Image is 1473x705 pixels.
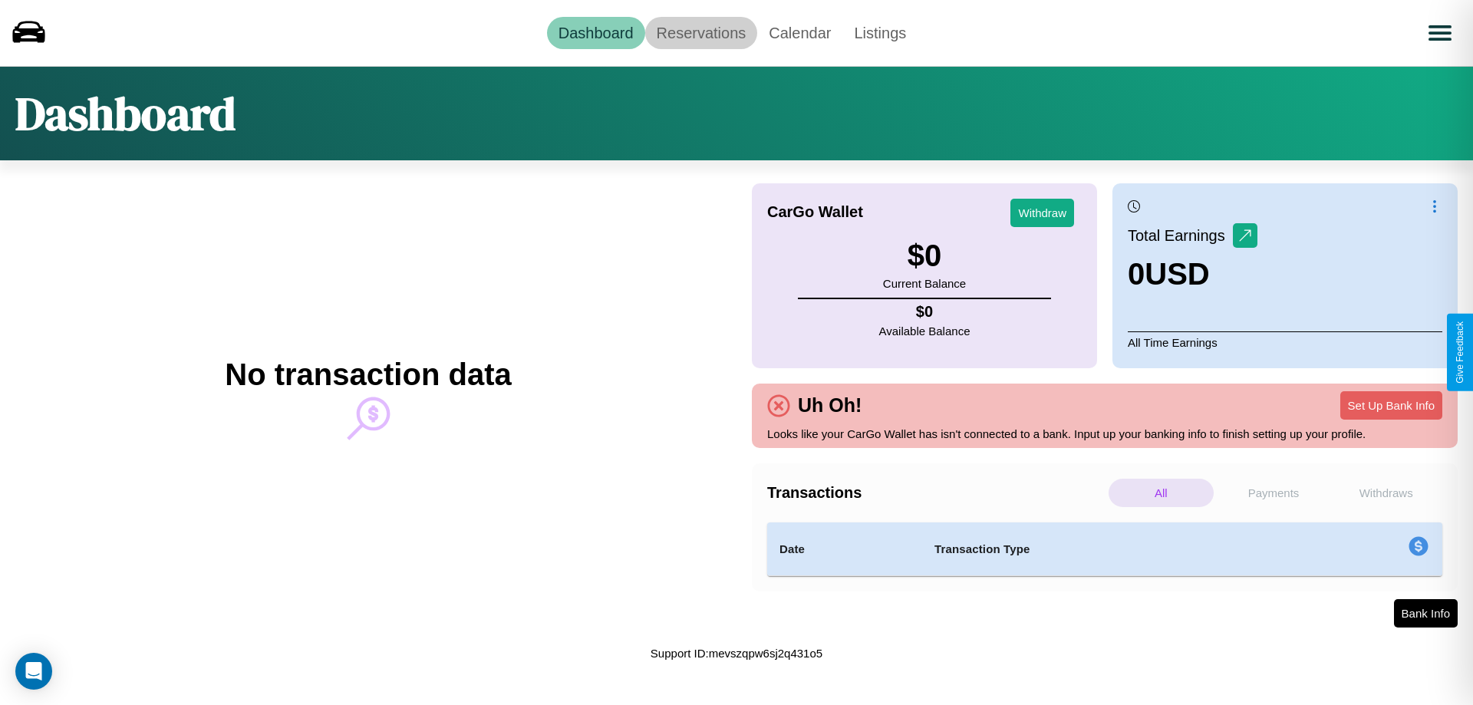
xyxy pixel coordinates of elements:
a: Dashboard [547,17,645,49]
p: Available Balance [879,321,970,341]
p: Total Earnings [1128,222,1233,249]
p: Looks like your CarGo Wallet has isn't connected to a bank. Input up your banking info to finish ... [767,423,1442,444]
a: Reservations [645,17,758,49]
div: Give Feedback [1455,321,1465,384]
a: Calendar [757,17,842,49]
p: Payments [1221,479,1326,507]
h4: $ 0 [879,303,970,321]
button: Bank Info [1394,599,1458,628]
h3: $ 0 [883,239,966,273]
h2: No transaction data [225,357,511,392]
a: Listings [842,17,918,49]
p: All Time Earnings [1128,331,1442,353]
h3: 0 USD [1128,257,1257,292]
h1: Dashboard [15,82,236,145]
button: Set Up Bank Info [1340,391,1442,420]
h4: Transaction Type [934,540,1283,558]
p: All [1109,479,1214,507]
div: Open Intercom Messenger [15,653,52,690]
button: Withdraw [1010,199,1074,227]
p: Support ID: mevszqpw6sj2q431o5 [651,643,822,664]
p: Current Balance [883,273,966,294]
h4: CarGo Wallet [767,203,863,221]
h4: Date [779,540,910,558]
h4: Uh Oh! [790,394,869,417]
table: simple table [767,522,1442,576]
h4: Transactions [767,484,1105,502]
button: Open menu [1419,12,1461,54]
p: Withdraws [1333,479,1438,507]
